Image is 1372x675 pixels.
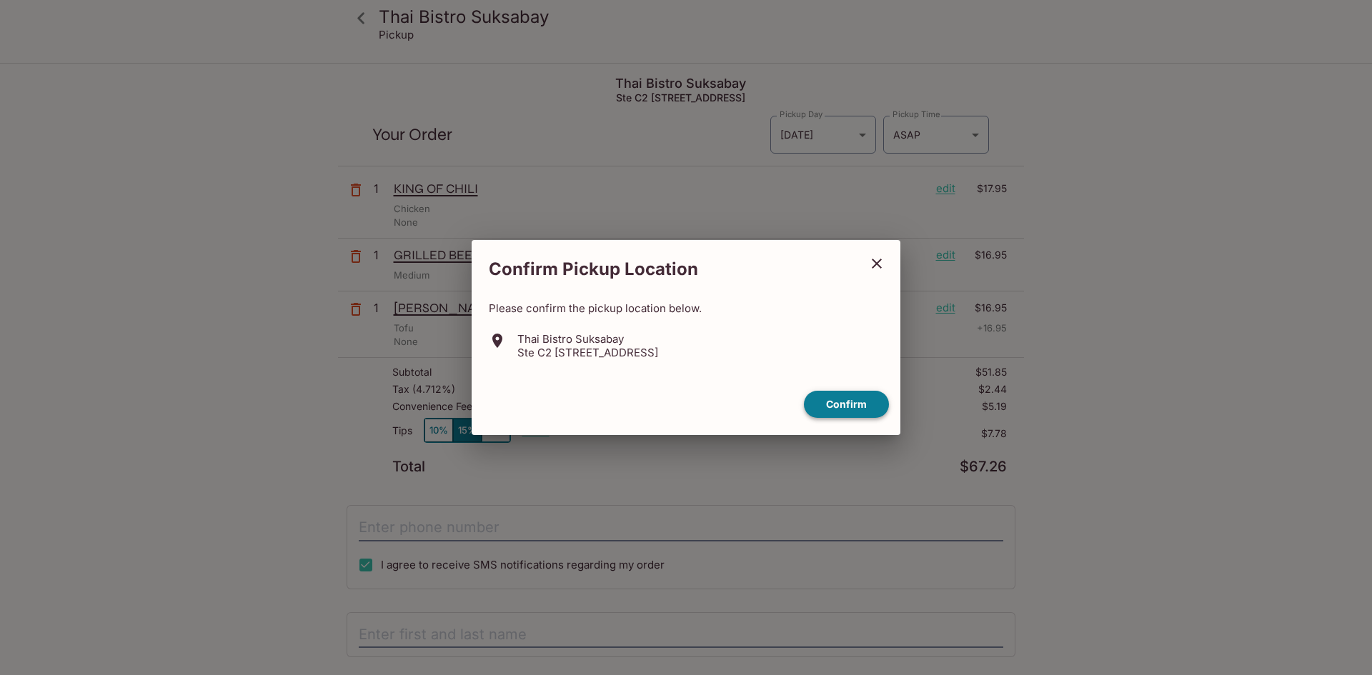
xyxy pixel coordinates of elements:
p: Ste C2 [STREET_ADDRESS] [517,346,658,359]
button: confirm [804,391,889,419]
p: Please confirm the pickup location below. [489,301,883,315]
p: Thai Bistro Suksabay [517,332,658,346]
button: close [859,246,895,281]
h2: Confirm Pickup Location [472,251,859,287]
